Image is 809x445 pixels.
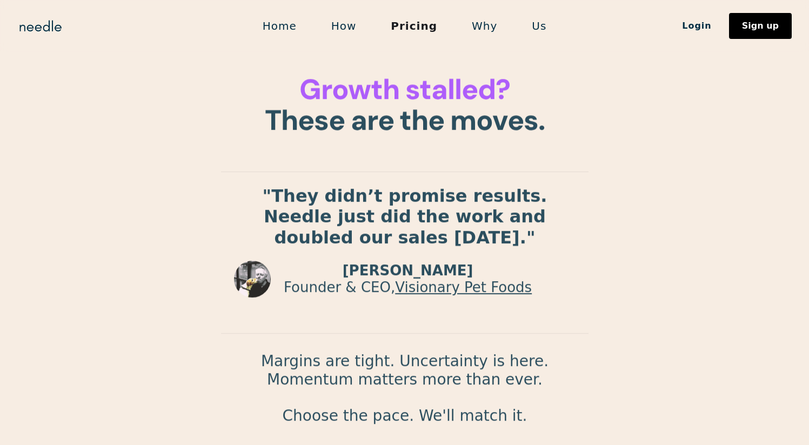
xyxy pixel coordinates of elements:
p: Founder & CEO, [284,280,532,296]
a: Home [245,15,314,37]
p: [PERSON_NAME] [284,263,532,280]
p: Margins are tight. Uncertainty is here. Momentum matters more than ever. Choose the pace. We'll m... [221,352,589,424]
a: How [314,15,374,37]
span: Growth stalled? [299,71,510,108]
a: Visionary Pet Foods [395,280,532,296]
a: Sign up [729,13,792,39]
div: Sign up [742,22,779,30]
a: Login [665,17,729,35]
a: Why [454,15,514,37]
a: Us [514,15,564,37]
a: Pricing [373,15,454,37]
h1: These are the moves. [221,74,589,136]
strong: "They didn’t promise results. Needle just did the work and doubled our sales [DATE]." [262,186,547,248]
